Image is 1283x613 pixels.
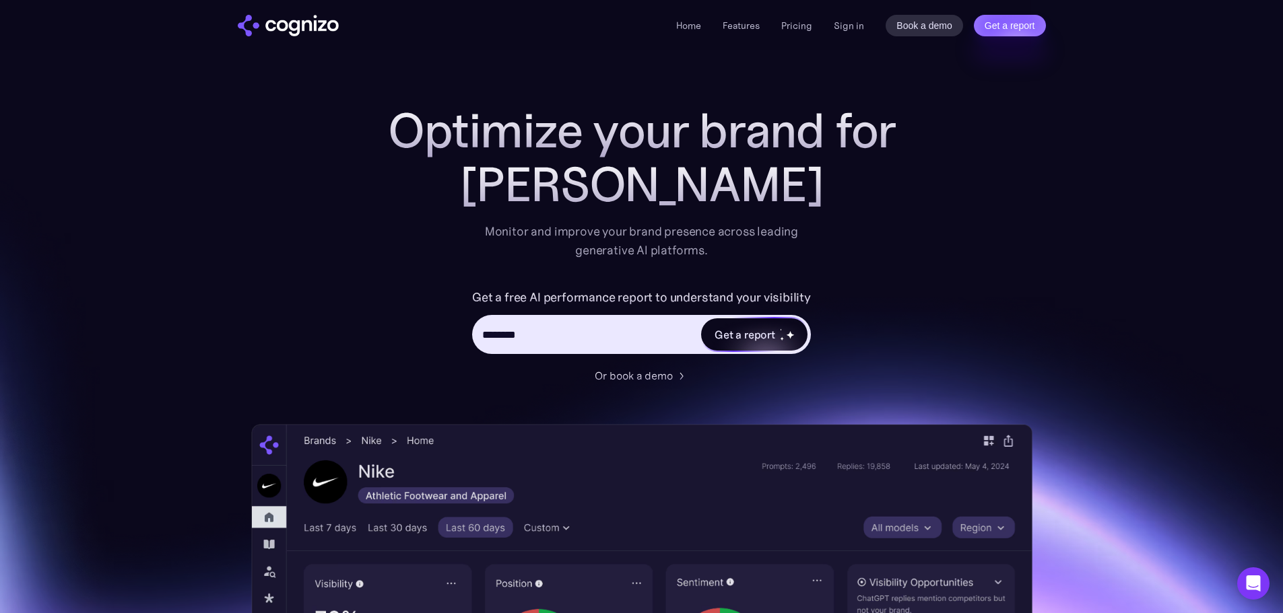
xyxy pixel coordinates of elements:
[372,157,911,211] div: [PERSON_NAME]
[676,20,701,32] a: Home
[372,104,911,157] h1: Optimize your brand for
[238,15,339,36] a: home
[715,326,775,342] div: Get a report
[595,367,673,384] div: Or book a demo
[238,15,339,36] img: cognizo logo
[974,15,1046,36] a: Get a report
[780,336,785,341] img: star
[472,287,811,361] form: Hero URL Input Form
[595,367,689,384] a: Or book a demo
[472,287,811,308] label: Get a free AI performance report to understand your visibility
[700,317,809,352] a: Get a reportstarstarstar
[1237,567,1270,600] div: Open Intercom Messenger
[834,17,864,34] a: Sign in
[786,330,795,339] img: star
[886,15,963,36] a: Book a demo
[780,328,782,330] img: star
[723,20,760,32] a: Features
[476,222,808,260] div: Monitor and improve your brand presence across leading generative AI platforms.
[781,20,812,32] a: Pricing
